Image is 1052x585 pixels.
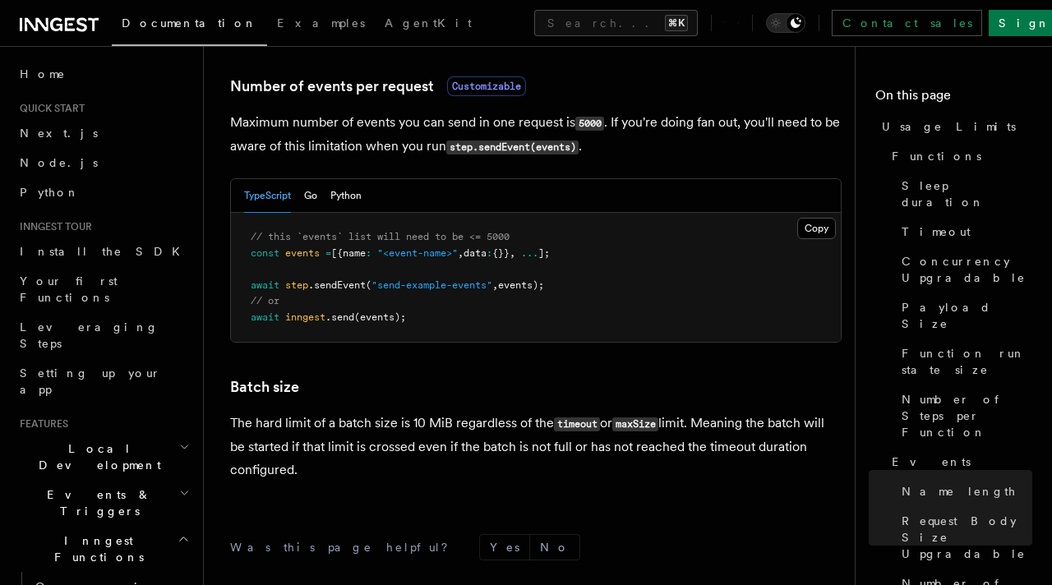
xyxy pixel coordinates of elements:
span: "<event-name>" [377,247,458,259]
span: ... [521,247,538,259]
button: Events & Triggers [13,480,193,526]
span: ( [366,279,371,291]
span: events [285,247,320,259]
span: Install the SDK [20,245,190,258]
span: // or [251,295,279,306]
span: Your first Functions [20,274,118,304]
code: 5000 [575,117,604,131]
span: Next.js [20,127,98,140]
p: Was this page helpful? [230,539,459,555]
a: Usage Limits [875,112,1032,141]
a: Name length [895,477,1032,506]
span: ]; [538,247,550,259]
button: Copy [797,218,836,239]
span: Concurrency Upgradable [902,253,1032,286]
span: Request Body Size Upgradable [902,513,1032,562]
span: , [458,247,464,259]
span: // this `events` list will need to be <= 5000 [251,231,510,242]
span: [{name [331,247,366,259]
a: Your first Functions [13,266,193,312]
a: Payload Size [895,292,1032,339]
a: Sleep duration [895,171,1032,217]
span: {}} [492,247,510,259]
span: await [251,279,279,291]
a: Events [885,447,1032,477]
span: Payload Size [902,299,1032,332]
a: Timeout [895,217,1032,246]
span: Python [20,186,80,199]
span: Leveraging Steps [20,320,159,350]
span: , [492,279,498,291]
span: Node.js [20,156,98,169]
a: Node.js [13,148,193,177]
a: Concurrency Upgradable [895,246,1032,292]
span: Home [20,66,66,82]
a: Batch size [230,375,299,398]
span: data [464,247,487,259]
span: await [251,311,279,323]
a: Number of Steps per Function [895,385,1032,447]
button: Yes [480,535,529,560]
span: Name length [902,483,1017,500]
a: Setting up your app [13,358,193,404]
span: (events); [354,311,406,323]
button: Python [330,179,362,213]
code: maxSize [612,417,658,431]
span: Events & Triggers [13,486,179,519]
span: : [487,247,492,259]
span: Quick start [13,102,85,115]
span: Features [13,417,68,431]
span: const [251,247,279,259]
span: , [510,247,515,259]
code: timeout [554,417,600,431]
button: Local Development [13,434,193,480]
span: : [366,247,371,259]
a: Documentation [112,5,267,46]
a: AgentKit [375,5,482,44]
span: Timeout [902,223,971,240]
a: Home [13,59,193,89]
span: Documentation [122,16,257,30]
p: The hard limit of a batch size is 10 MiB regardless of the or limit. Meaning the batch will be st... [230,412,842,481]
span: Examples [277,16,365,30]
span: Functions [892,148,981,164]
a: Install the SDK [13,237,193,266]
span: Local Development [13,440,179,473]
span: Setting up your app [20,366,161,396]
button: TypeScript [244,179,291,213]
kbd: ⌘K [665,15,688,31]
button: Go [304,179,317,213]
span: Inngest tour [13,220,92,233]
button: Inngest Functions [13,526,193,572]
a: Next.js [13,118,193,148]
span: Events [892,454,971,470]
span: events); [498,279,544,291]
span: inngest [285,311,325,323]
button: Search...⌘K [534,10,698,36]
span: Sleep duration [902,177,1032,210]
span: .send [325,311,354,323]
a: Contact sales [832,10,982,36]
span: step [285,279,308,291]
a: Python [13,177,193,207]
code: step.sendEvent(events) [446,140,579,154]
p: Maximum number of events you can send in one request is . If you're doing fan out, you'll need to... [230,111,842,159]
span: Customizable [447,76,526,96]
a: Leveraging Steps [13,312,193,358]
button: No [530,535,579,560]
a: Request Body Size Upgradable [895,506,1032,569]
span: .sendEvent [308,279,366,291]
a: Functions [885,141,1032,171]
span: AgentKit [385,16,472,30]
a: Function run state size [895,339,1032,385]
span: = [325,247,331,259]
button: Toggle dark mode [766,13,805,33]
span: Inngest Functions [13,532,178,565]
a: Number of events per requestCustomizable [230,75,526,98]
a: Examples [267,5,375,44]
span: "send-example-events" [371,279,492,291]
h4: On this page [875,85,1032,112]
span: Usage Limits [882,118,1016,135]
span: Number of Steps per Function [902,391,1032,440]
span: Function run state size [902,345,1032,378]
